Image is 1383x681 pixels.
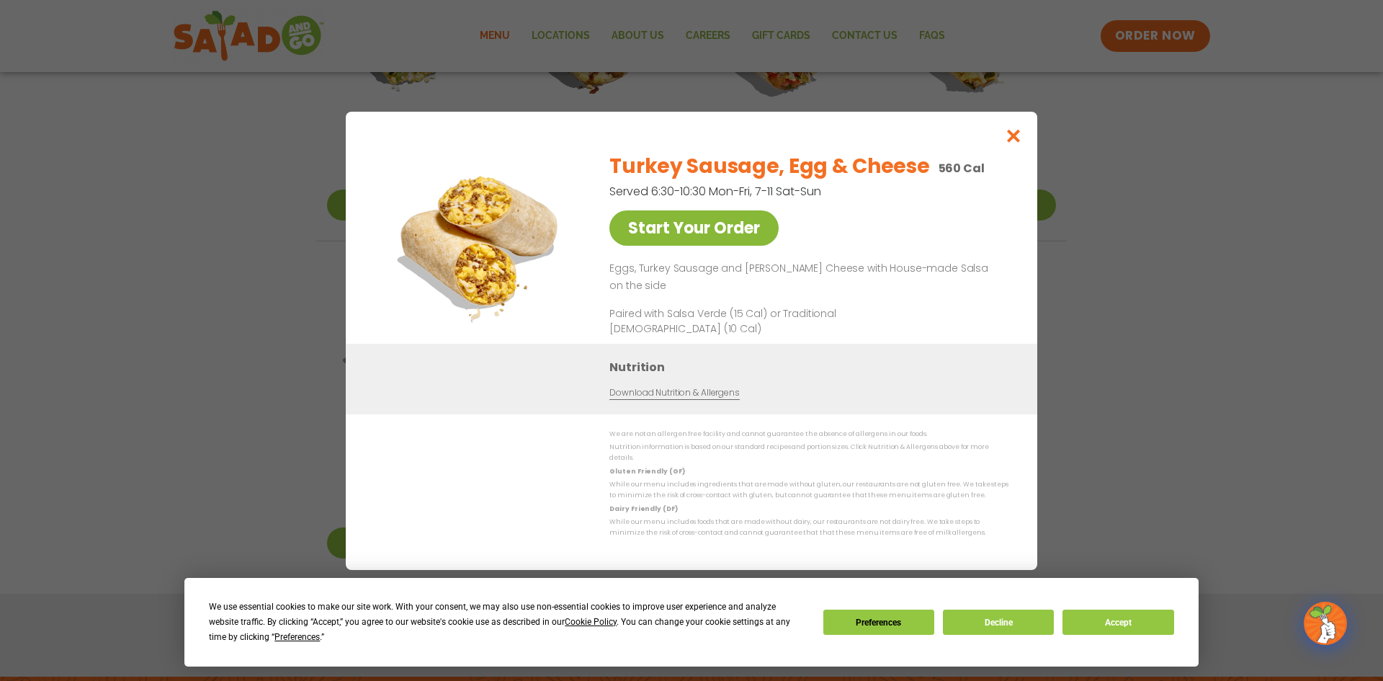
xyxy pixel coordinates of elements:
strong: Dairy Friendly (DF) [609,504,677,512]
span: Preferences [274,632,320,642]
img: wpChatIcon [1305,603,1346,644]
strong: Gluten Friendly (GF) [609,466,684,475]
div: Cookie Consent Prompt [184,578,1199,667]
a: Start Your Order [609,210,779,246]
span: Cookie Policy [565,617,617,627]
p: Paired with Salsa Verde (15 Cal) or Traditional [DEMOGRAPHIC_DATA] (10 Cal) [609,306,876,336]
p: We are not an allergen free facility and cannot guarantee the absence of allergens in our foods. [609,429,1008,440]
button: Close modal [990,112,1037,160]
img: Featured product photo for Turkey Sausage, Egg & Cheese [378,141,580,342]
p: Nutrition information is based on our standard recipes and portion sizes. Click Nutrition & Aller... [609,442,1008,464]
p: While our menu includes foods that are made without dairy, our restaurants are not dairy free. We... [609,517,1008,539]
h2: Turkey Sausage, Egg & Cheese [609,151,929,182]
h3: Nutrition [609,357,1016,375]
button: Accept [1062,610,1173,635]
div: We use essential cookies to make our site work. With your consent, we may also use non-essential ... [209,600,805,645]
p: Served 6:30-10:30 Mon-Fri, 7-11 Sat-Sun [609,182,934,200]
a: Download Nutrition & Allergens [609,386,739,399]
button: Decline [943,610,1054,635]
p: While our menu includes ingredients that are made without gluten, our restaurants are not gluten ... [609,479,1008,502]
p: 560 Cal [939,159,985,177]
button: Preferences [823,610,934,635]
p: Eggs, Turkey Sausage and [PERSON_NAME] Cheese with House-made Salsa on the side [609,260,1003,295]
